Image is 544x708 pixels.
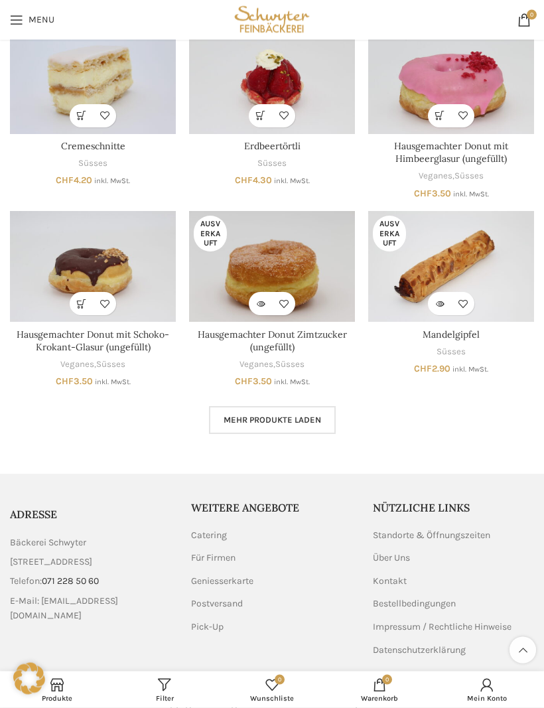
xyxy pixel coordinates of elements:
a: Für Firmen [191,552,237,565]
div: My cart [326,675,433,705]
bdi: 4.20 [56,175,92,186]
a: In den Warenkorb legen: „Hausgemachter Donut mit Schoko-Krokant-Glasur (ungefüllt)“ [70,293,93,316]
span: 0 [527,10,537,20]
a: Bestellbedingungen [373,598,457,611]
bdi: 3.50 [414,188,451,200]
a: Veganes [239,359,273,372]
a: Mein Konto [433,675,541,705]
a: 0 Wunschliste [218,675,326,705]
a: Geniesserkarte [191,575,255,589]
span: Mein Konto [440,694,534,703]
bdi: 4.30 [235,175,272,186]
a: Süsses [78,158,107,171]
span: ADRESSE [10,508,57,522]
a: Erdbeertörtli [189,24,355,135]
a: Über Uns [373,552,411,565]
a: Veganes [60,359,94,372]
a: Open mobile menu [3,7,61,33]
a: Cremeschnitte [10,24,176,135]
h5: Weitere Angebote [191,501,352,516]
a: 0 [511,7,537,33]
a: List item link [10,575,171,589]
a: Standorte & Öffnungszeiten [373,530,492,543]
a: Pick-Up [191,621,225,634]
a: Lese mehr über „Hausgemachter Donut Zimtzucker (ungefüllt)“ [249,293,272,316]
span: [STREET_ADDRESS] [10,555,92,570]
bdi: 3.50 [56,376,93,388]
span: CHF [56,175,74,186]
span: Warenkorb [332,694,427,703]
a: Hausgemachter Donut mit Himbeerglasur (ungefüllt) [394,141,508,166]
h5: Nützliche Links [373,501,534,516]
a: Süsses [96,359,125,372]
a: Hausgemachter Donut mit Schoko-Krokant-Glasur (ungefüllt) [10,212,176,322]
a: Impressum / Rechtliche Hinweise [373,621,513,634]
a: Süsses [275,359,305,372]
span: Filter [117,694,212,703]
span: Menu [29,15,54,25]
span: CHF [414,364,432,375]
a: In den Warenkorb legen: „Hausgemachter Donut mit Himbeerglasur (ungefüllt)“ [428,105,451,128]
a: Erdbeertörtli [244,141,301,153]
small: inkl. MwSt. [274,177,310,186]
span: Ausverkauft [194,216,227,251]
a: Filter [111,675,218,705]
a: Hausgemachter Donut mit Himbeerglasur (ungefüllt) [368,24,534,135]
a: In den Warenkorb legen: „Cremeschnitte“ [70,105,93,128]
a: Veganes [419,171,452,183]
a: Hausgemachter Donut mit Schoko-Krokant-Glasur (ungefüllt) [17,329,169,354]
a: Lese mehr über „Mandelgipfel“ [428,293,451,316]
small: inkl. MwSt. [452,366,488,374]
a: Site logo [232,13,313,25]
div: , [189,359,355,372]
span: Wunschliste [225,694,319,703]
div: , [10,359,176,372]
a: In den Warenkorb legen: „Erdbeertörtli“ [249,105,272,128]
small: inkl. MwSt. [274,378,310,387]
a: Süsses [257,158,287,171]
a: Mehr Produkte laden [209,407,336,435]
span: CHF [235,376,253,388]
div: , [368,171,534,183]
span: E-Mail: [EMAIL_ADDRESS][DOMAIN_NAME] [10,595,171,624]
a: Datenschutzerklärung [373,644,467,658]
span: CHF [414,188,432,200]
a: Mandelgipfel [423,329,480,341]
span: 0 [275,675,285,685]
a: Süsses [437,346,466,359]
span: Ausverkauft [373,216,406,251]
a: Postversand [191,598,244,611]
bdi: 2.90 [414,364,450,375]
a: Hausgemachter Donut Zimtzucker (ungefüllt) [198,329,347,354]
span: CHF [235,175,253,186]
a: Cremeschnitte [61,141,125,153]
small: inkl. MwSt. [94,177,130,186]
div: Meine Wunschliste [218,675,326,705]
small: inkl. MwSt. [453,190,489,199]
a: Kontakt [373,575,408,589]
a: Catering [191,530,228,543]
span: 0 [382,675,392,685]
a: Scroll to top button [510,637,536,664]
a: Süsses [454,171,484,183]
a: Mandelgipfel [368,212,534,322]
span: Bäckerei Schwyter [10,536,86,551]
bdi: 3.50 [235,376,272,388]
a: 0 Warenkorb [326,675,433,705]
small: inkl. MwSt. [95,378,131,387]
span: CHF [56,376,74,388]
span: Mehr Produkte laden [224,415,321,426]
a: Hausgemachter Donut Zimtzucker (ungefüllt) [189,212,355,322]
